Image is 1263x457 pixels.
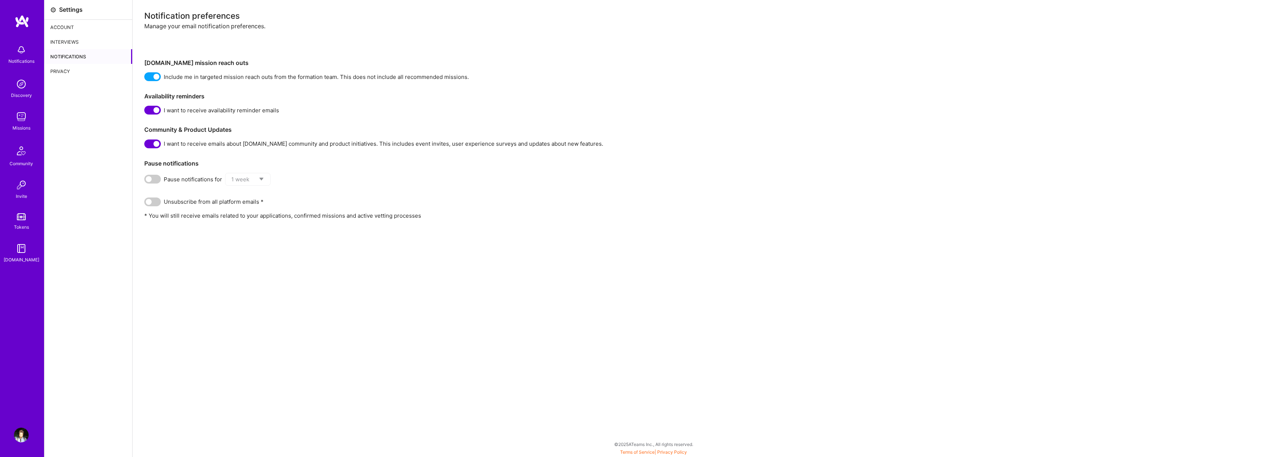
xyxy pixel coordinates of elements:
img: Invite [14,178,29,192]
div: Invite [16,192,27,200]
p: * You will still receive emails related to your applications, confirmed missions and active vetti... [144,212,1251,220]
img: logo [15,15,29,28]
div: Manage your email notification preferences. [144,22,1251,54]
img: bell [14,43,29,57]
span: I want to receive emails about [DOMAIN_NAME] community and product initiatives. This includes eve... [164,140,603,148]
a: Terms of Service [620,449,655,455]
span: Include me in targeted mission reach outs from the formation team. This does not include all reco... [164,73,469,81]
img: teamwork [14,109,29,124]
div: Discovery [11,91,32,99]
div: [DOMAIN_NAME] [4,256,39,264]
h3: [DOMAIN_NAME] mission reach outs [144,59,1251,66]
img: Community [12,142,30,160]
div: Notifications [8,57,35,65]
div: Privacy [44,64,132,79]
span: Pause notifications for [164,175,222,183]
div: Community [10,160,33,167]
div: Settings [59,6,83,14]
img: User Avatar [14,428,29,442]
div: Interviews [44,35,132,49]
span: Unsubscribe from all platform emails * [164,198,264,206]
img: tokens [17,213,26,220]
div: Account [44,20,132,35]
div: Notifications [44,49,132,64]
div: Notification preferences [144,12,1251,19]
img: discovery [14,77,29,91]
span: | [620,449,687,455]
i: icon Settings [50,7,56,13]
a: Privacy Policy [657,449,687,455]
h3: Community & Product Updates [144,126,1251,133]
img: guide book [14,241,29,256]
h3: Pause notifications [144,160,1251,167]
div: Tokens [14,223,29,231]
div: © 2025 ATeams Inc., All rights reserved. [44,435,1263,453]
span: I want to receive availability reminder emails [164,106,279,114]
div: Missions [12,124,30,132]
h3: Availability reminders [144,93,1251,100]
